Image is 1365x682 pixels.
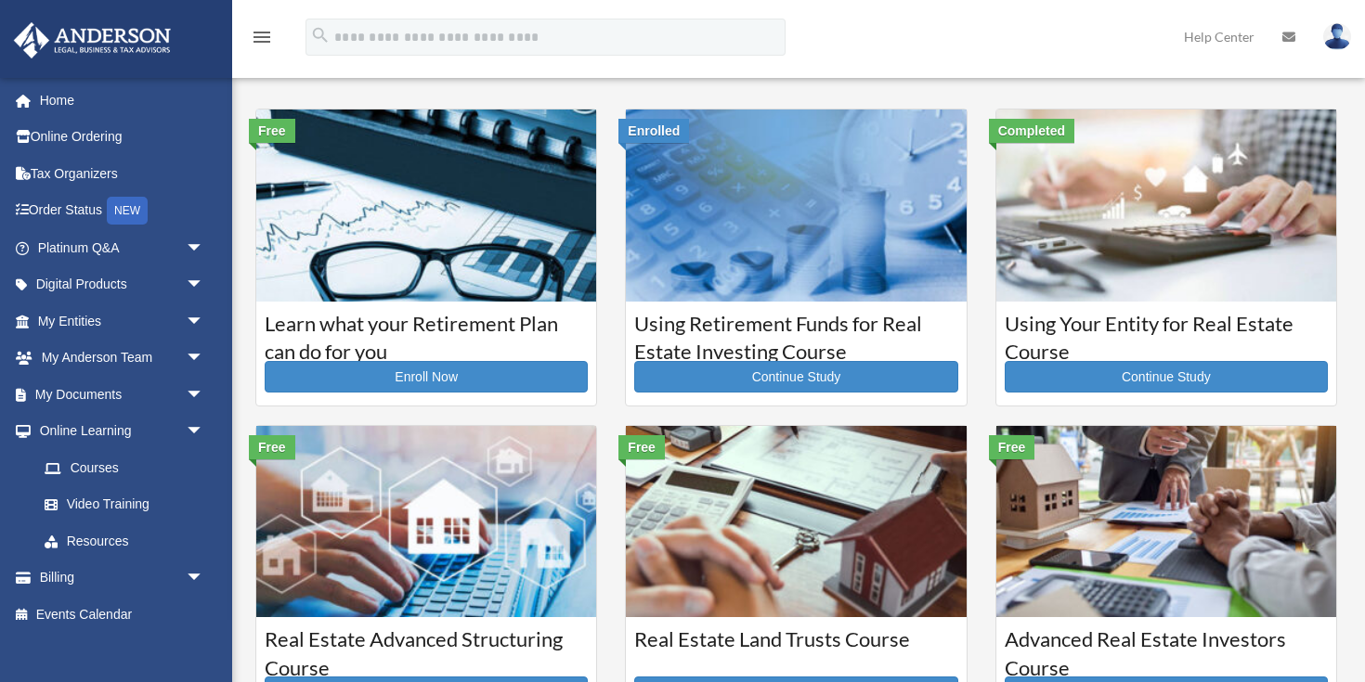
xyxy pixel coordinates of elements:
[249,435,295,459] div: Free
[989,435,1035,459] div: Free
[249,119,295,143] div: Free
[634,361,957,392] a: Continue Study
[634,625,957,672] h3: Real Estate Land Trusts Course
[186,229,223,267] span: arrow_drop_down
[13,302,232,340] a: My Entitiesarrow_drop_down
[13,119,232,156] a: Online Ordering
[26,522,232,560] a: Resources
[265,310,588,356] h3: Learn what your Retirement Plan can do for you
[186,376,223,414] span: arrow_drop_down
[13,376,232,413] a: My Documentsarrow_drop_down
[26,486,232,523] a: Video Training
[310,25,331,45] i: search
[13,560,232,597] a: Billingarrow_drop_down
[1005,361,1328,392] a: Continue Study
[13,155,232,192] a: Tax Organizers
[13,596,232,633] a: Events Calendar
[13,340,232,377] a: My Anderson Teamarrow_drop_down
[13,229,232,266] a: Platinum Q&Aarrow_drop_down
[1005,310,1328,356] h3: Using Your Entity for Real Estate Course
[634,310,957,356] h3: Using Retirement Funds for Real Estate Investing Course
[251,26,273,48] i: menu
[13,82,232,119] a: Home
[251,32,273,48] a: menu
[618,435,665,459] div: Free
[186,340,223,378] span: arrow_drop_down
[186,413,223,451] span: arrow_drop_down
[107,197,148,225] div: NEW
[8,22,176,58] img: Anderson Advisors Platinum Portal
[618,119,689,143] div: Enrolled
[1005,625,1328,672] h3: Advanced Real Estate Investors Course
[13,413,232,450] a: Online Learningarrow_drop_down
[989,119,1074,143] div: Completed
[265,361,588,392] a: Enroll Now
[26,449,223,486] a: Courses
[13,192,232,230] a: Order StatusNEW
[186,302,223,341] span: arrow_drop_down
[265,625,588,672] h3: Real Estate Advanced Structuring Course
[1323,23,1351,50] img: User Pic
[13,266,232,303] a: Digital Productsarrow_drop_down
[186,266,223,304] span: arrow_drop_down
[186,560,223,598] span: arrow_drop_down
